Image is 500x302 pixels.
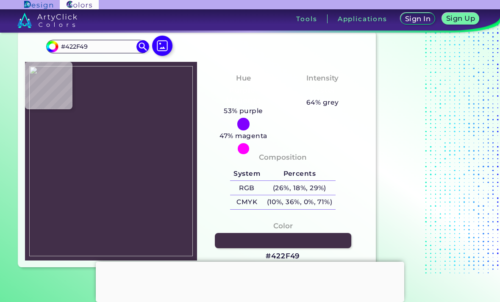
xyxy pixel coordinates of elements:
h5: System [230,167,263,181]
h5: Percents [264,167,336,181]
h4: Composition [259,151,307,163]
h4: Hue [236,72,251,84]
a: Sign Up [442,13,479,25]
iframe: Advertisement [96,262,404,300]
h5: Sign In [405,15,431,22]
h3: Applications [338,16,387,22]
h5: 64% grey [306,97,339,108]
img: 6713f442-5ea8-45da-b728-45afadea1434 [29,66,193,256]
input: type color.. [58,41,137,52]
img: icon picture [152,36,172,56]
h5: 53% purple [220,105,266,116]
h3: Tools [296,16,317,22]
img: logo_artyclick_colors_white.svg [17,13,77,28]
img: icon search [136,40,149,53]
h5: (26%, 18%, 29%) [264,181,336,195]
h5: 47% magenta [217,130,271,141]
h4: Color [273,220,293,232]
img: ArtyClick Design logo [24,1,53,9]
h5: CMYK [230,195,263,209]
h5: RGB [230,181,263,195]
h3: #422F49 [266,251,300,261]
h4: Intensity [306,72,339,84]
a: Sign In [400,13,435,25]
h3: Pastel [307,86,339,96]
h5: (10%, 36%, 0%, 71%) [264,195,336,209]
h5: Sign Up [446,15,475,22]
h3: Purple-Magenta [208,86,278,105]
